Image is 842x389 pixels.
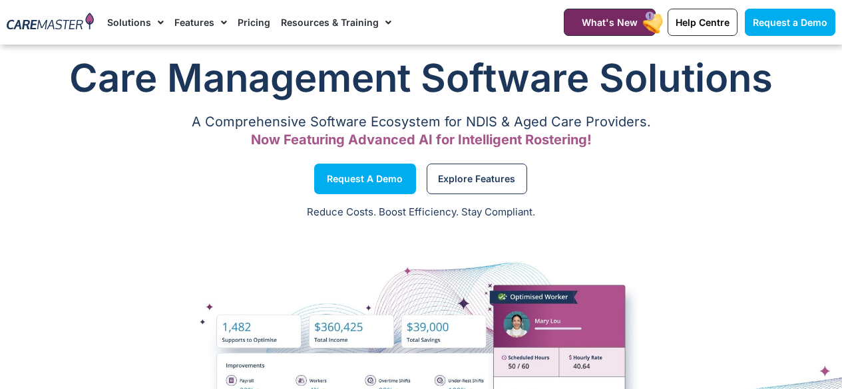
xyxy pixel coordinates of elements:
p: Reduce Costs. Boost Efficiency. Stay Compliant. [8,205,834,220]
span: Explore Features [438,176,515,182]
span: What's New [582,17,638,28]
img: CareMaster Logo [7,13,94,32]
a: Request a Demo [314,164,416,194]
span: Help Centre [676,17,730,28]
a: What's New [564,9,656,36]
a: Request a Demo [745,9,835,36]
span: Now Featuring Advanced AI for Intelligent Rostering! [251,132,592,148]
p: A Comprehensive Software Ecosystem for NDIS & Aged Care Providers. [7,118,835,126]
span: Request a Demo [327,176,403,182]
a: Explore Features [427,164,527,194]
span: Request a Demo [753,17,827,28]
h1: Care Management Software Solutions [7,51,835,104]
a: Help Centre [668,9,737,36]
